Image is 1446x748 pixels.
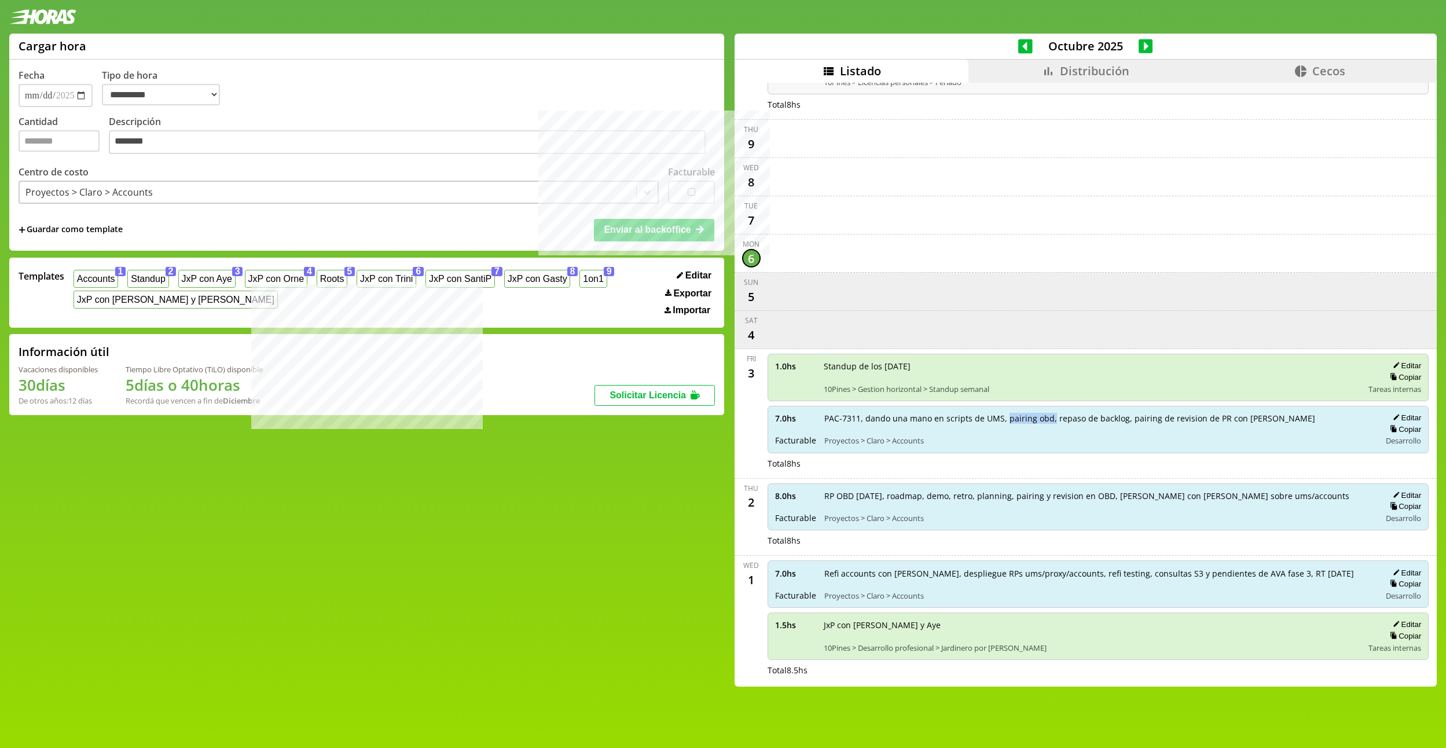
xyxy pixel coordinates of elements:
span: 10Pines > Desarrollo profesional > Jardinero por [PERSON_NAME] [824,643,1361,653]
button: Editar [1389,413,1421,423]
span: 7 [491,267,502,276]
div: Tiempo Libre Optativo (TiLO) disponible [126,364,263,375]
button: Accounts1 [74,270,118,288]
label: Centro de costo [19,166,89,178]
span: Solicitar Licencia [610,390,686,400]
span: 2 [166,267,177,276]
button: JxP con SantiP7 [425,270,495,288]
label: Facturable [668,166,715,178]
div: Fri [747,354,756,364]
div: De otros años: 12 días [19,395,98,406]
button: Copiar [1386,579,1421,589]
div: 7 [742,211,761,229]
label: Tipo de hora [102,69,229,107]
div: 6 [742,249,761,267]
button: Enviar al backoffice [594,219,714,241]
div: Vacaciones disponibles [19,364,98,375]
select: Tipo de hora [102,84,220,105]
div: 8 [742,173,761,191]
span: Refi accounts con [PERSON_NAME], despliegue RPs ums/proxy/accounts, refi testing, consultas S3 y ... [824,568,1373,579]
span: Desarrollo [1386,513,1421,523]
span: 4 [304,267,315,276]
span: 8 [567,267,578,276]
div: Total 8 hs [768,535,1429,546]
label: Descripción [109,115,715,157]
div: Sun [744,277,758,287]
button: Solicitar Licencia [594,385,715,406]
textarea: Descripción [109,130,706,155]
span: +Guardar como template [19,223,123,236]
button: Copiar [1386,631,1421,641]
span: Proyectos > Claro > Accounts [824,435,1373,446]
button: JxP con Aye3 [178,270,236,288]
span: Exportar [673,288,711,299]
div: 4 [742,325,761,344]
span: 10Pines > Licencias personales > Feriado [824,77,1361,87]
span: PAC-7311, dando una mano en scripts de UMS, pairing obd, repaso de backlog, pairing de revision d... [824,413,1373,424]
div: Tue [744,201,758,211]
div: 5 [742,287,761,306]
button: Copiar [1386,372,1421,382]
span: Facturable [775,435,816,446]
span: Octubre 2025 [1033,38,1139,54]
h1: 30 días [19,375,98,395]
div: Wed [743,560,759,570]
span: JxP con [PERSON_NAME] y Aye [824,619,1361,630]
label: Cantidad [19,115,109,157]
button: Editar [1389,619,1421,629]
button: Copiar [1386,424,1421,434]
button: Standup2 [127,270,168,288]
div: 9 [742,134,761,153]
span: 10Pines > Gestion horizontal > Standup semanal [824,384,1361,394]
h1: 5 días o 40 horas [126,375,263,395]
div: 2 [742,493,761,512]
h2: Información útil [19,344,109,360]
span: Standup de los [DATE] [824,361,1361,372]
span: 7.0 hs [775,413,816,424]
div: Thu [744,124,758,134]
span: Desarrollo [1386,435,1421,446]
span: Listado [840,63,881,79]
span: Proyectos > Claro > Accounts [824,591,1373,601]
span: Desarrollo [1386,591,1421,601]
div: Recordá que vencen a fin de [126,395,263,406]
span: 9 [604,267,615,276]
div: Thu [744,483,758,493]
span: Facturable [775,512,816,523]
span: Templates [19,270,64,283]
span: 5 [344,267,355,276]
span: 1 [115,267,126,276]
button: JxP con [PERSON_NAME] y [PERSON_NAME] [74,291,278,309]
button: 1on19 [579,270,607,288]
label: Fecha [19,69,45,82]
button: Editar [1389,490,1421,500]
button: JxP con Gasty8 [504,270,570,288]
b: Diciembre [223,395,260,406]
span: + [19,223,25,236]
div: Total 8 hs [768,458,1429,469]
div: 1 [742,570,761,589]
span: Proyectos > Claro > Accounts [824,513,1373,523]
span: 7.0 hs [775,568,816,579]
div: Total 8.5 hs [768,665,1429,676]
span: 1.5 hs [775,619,816,630]
button: Copiar [1386,501,1421,511]
span: 1.0 hs [775,361,816,372]
span: 6 [413,267,424,276]
span: 3 [232,267,243,276]
div: scrollable content [735,83,1437,685]
input: Cantidad [19,130,100,152]
button: JxP con Orne4 [245,270,307,288]
h1: Cargar hora [19,38,86,54]
button: Editar [673,270,715,281]
span: 8.0 hs [775,490,816,501]
div: 3 [742,364,761,382]
img: logotipo [9,9,76,24]
button: JxP con Trini6 [357,270,416,288]
span: RP OBD [DATE], roadmap, demo, retro, planning, pairing y revision en OBD, [PERSON_NAME] con [PERS... [824,490,1373,501]
button: Editar [1389,568,1421,578]
div: Total 8 hs [768,99,1429,110]
span: Tareas internas [1368,643,1421,653]
span: Importar [673,305,710,316]
span: Enviar al backoffice [604,225,691,234]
